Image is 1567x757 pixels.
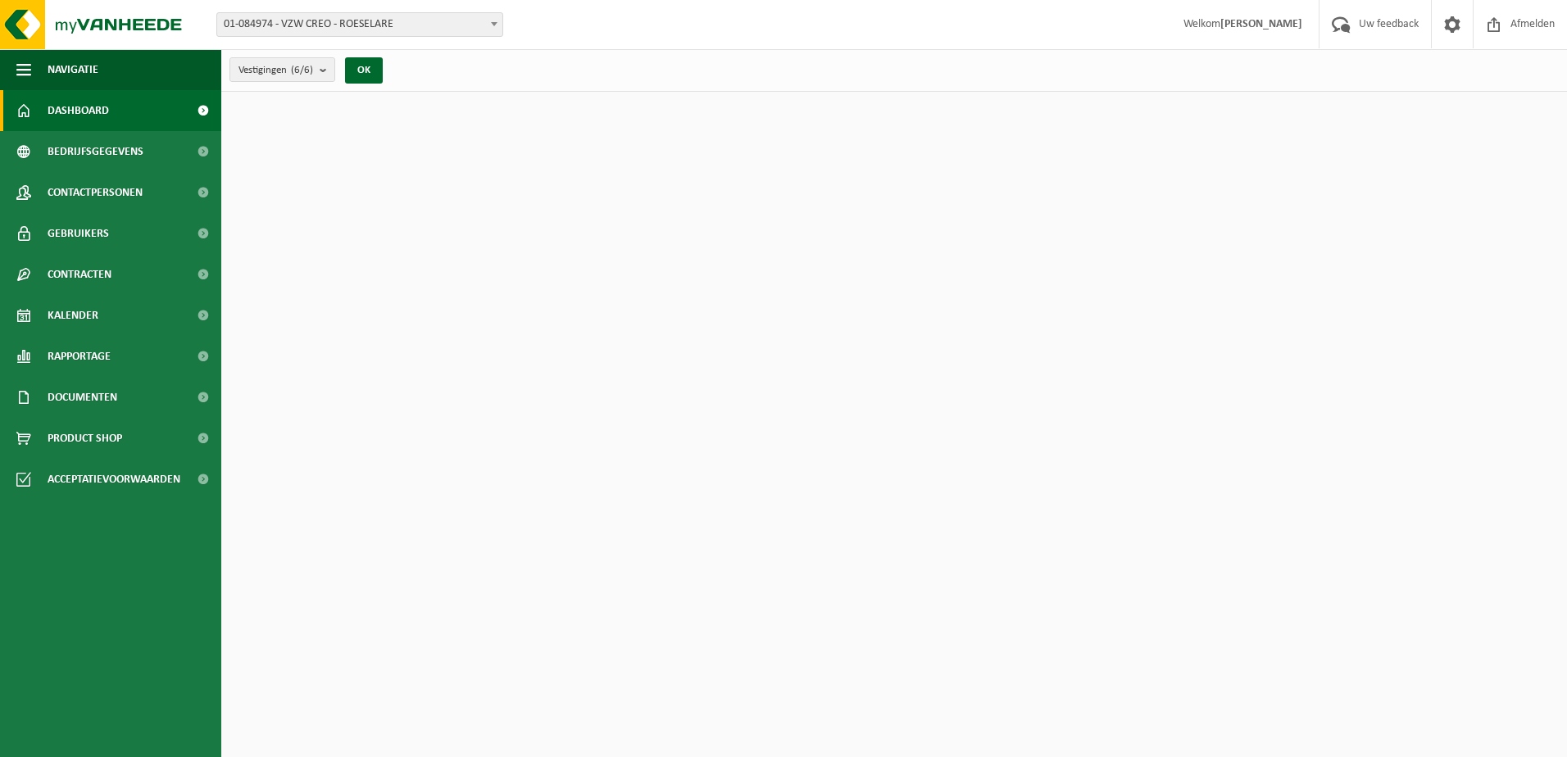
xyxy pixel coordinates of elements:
[48,295,98,336] span: Kalender
[48,90,109,131] span: Dashboard
[48,459,180,500] span: Acceptatievoorwaarden
[48,49,98,90] span: Navigatie
[48,254,111,295] span: Contracten
[216,12,503,37] span: 01-084974 - VZW CREO - ROESELARE
[291,65,313,75] count: (6/6)
[48,131,143,172] span: Bedrijfsgegevens
[238,58,313,83] span: Vestigingen
[1220,18,1302,30] strong: [PERSON_NAME]
[345,57,383,84] button: OK
[229,57,335,82] button: Vestigingen(6/6)
[48,172,143,213] span: Contactpersonen
[48,418,122,459] span: Product Shop
[217,13,502,36] span: 01-084974 - VZW CREO - ROESELARE
[48,377,117,418] span: Documenten
[48,213,109,254] span: Gebruikers
[48,336,111,377] span: Rapportage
